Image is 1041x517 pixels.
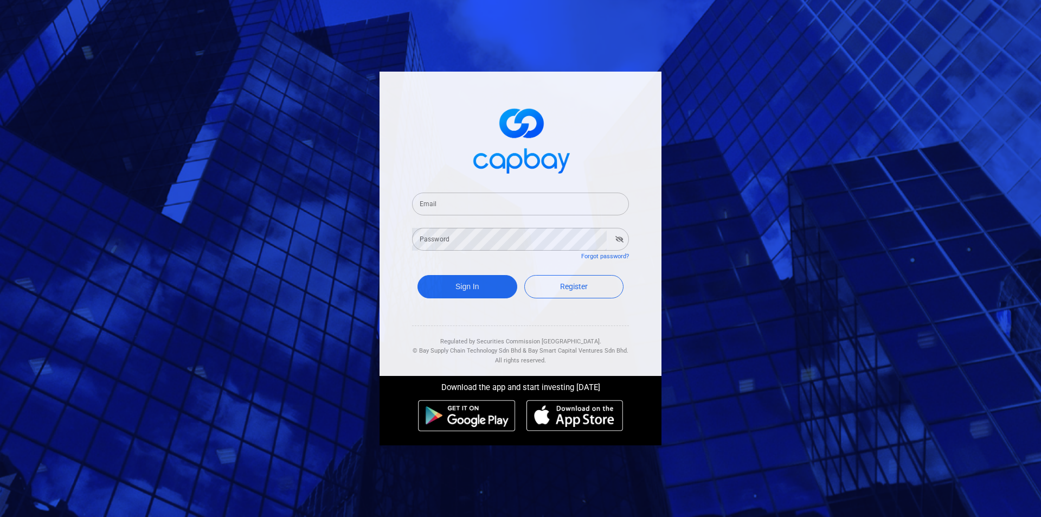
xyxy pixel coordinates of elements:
[524,275,624,298] a: Register
[526,400,623,431] img: ios
[418,400,516,431] img: android
[581,253,629,260] a: Forgot password?
[528,347,628,354] span: Bay Smart Capital Ventures Sdn Bhd.
[560,282,588,291] span: Register
[412,326,629,366] div: Regulated by Securities Commission [GEOGRAPHIC_DATA]. & All rights reserved.
[417,275,517,298] button: Sign In
[413,347,521,354] span: © Bay Supply Chain Technology Sdn Bhd
[466,99,575,180] img: logo
[371,376,670,394] div: Download the app and start investing [DATE]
